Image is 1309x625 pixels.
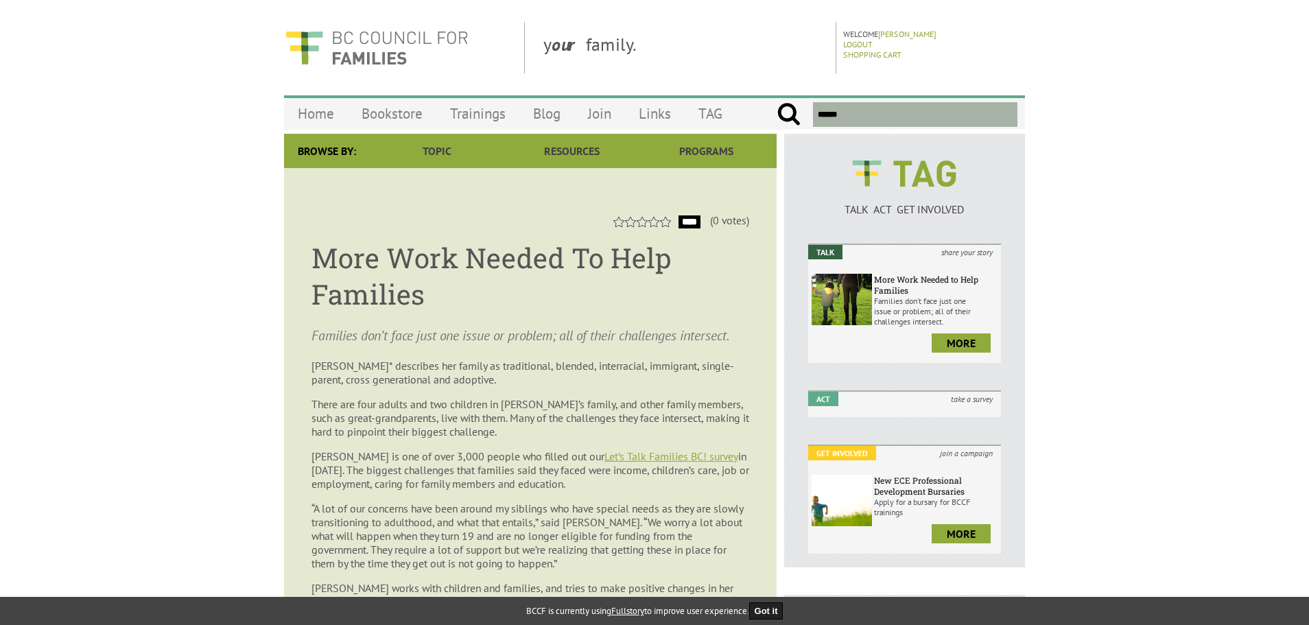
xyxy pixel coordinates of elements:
a: Links [625,97,685,130]
a: 5 [660,217,671,227]
a: more [932,333,991,353]
a: [PERSON_NAME] [878,29,936,39]
a: Trainings [436,97,519,130]
i: share your story [933,245,1001,259]
p: TALK ACT GET INVOLVED [808,202,1001,216]
p: [PERSON_NAME] is one of over 3,000 people who filled out our in [DATE]. The biggest challenges th... [311,449,749,491]
em: Act [808,392,838,406]
h6: More Work Needed to Help Families [874,274,998,296]
a: Fullstory [611,605,644,617]
em: Talk [808,245,842,259]
div: y family. [532,22,836,73]
a: 1 [613,217,624,227]
a: Bookstore [348,97,436,130]
a: Topic [370,134,504,168]
i: take a survey [943,392,1001,406]
a: Shopping Cart [843,49,901,60]
div: Browse By: [284,134,370,168]
strong: our [552,33,586,56]
a: 3 [637,217,648,227]
a: Programs [639,134,774,168]
i: join a campaign [932,446,1001,460]
span: (0 votes) [710,213,749,227]
img: BCCF's TAG Logo [842,148,966,200]
p: There are four adults and two children in [PERSON_NAME]’s family, and other family members, such ... [311,397,749,438]
a: Logout [843,39,873,49]
p: Families don’t face just one issue or problem; all of their challenges intersect. [311,326,749,345]
a: TAG [685,97,736,130]
p: [PERSON_NAME]* describes her family as traditional, blended, interracial, immigrant, single-paren... [311,359,749,386]
h6: New ECE Professional Development Bursaries [874,475,998,497]
a: 4 [648,217,659,227]
h1: More Work Needed To Help Families [311,239,749,312]
a: TALK ACT GET INVOLVED [808,189,1001,216]
p: Apply for a bursary for BCCF trainings [874,497,998,517]
a: Blog [519,97,574,130]
p: “A lot of our concerns have been around my siblings who have special needs as they are slowly tra... [311,502,749,570]
p: Welcome [843,29,1021,39]
p: Families don’t face just one issue or problem; all of their challenges intersect. [874,296,998,327]
img: BC Council for FAMILIES [284,22,469,73]
em: Get Involved [808,446,876,460]
a: Join [574,97,625,130]
a: Let’s Talk Families BC! survey [604,449,738,463]
a: Resources [504,134,639,168]
a: Home [284,97,348,130]
a: 2 [625,217,636,227]
a: more [932,524,991,543]
button: Got it [749,602,783,620]
input: Submit [777,102,801,127]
